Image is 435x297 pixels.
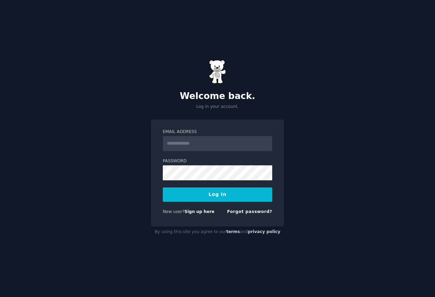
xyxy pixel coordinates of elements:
a: Forgot password? [227,209,272,214]
button: Log In [163,187,272,202]
img: Gummy Bear [209,60,226,84]
label: Password [163,158,272,164]
span: New user? [163,209,185,214]
a: Sign up here [185,209,214,214]
div: By using this site you agree to our and [151,227,284,237]
a: privacy policy [248,229,280,234]
label: Email Address [163,129,272,135]
h2: Welcome back. [151,91,284,102]
a: terms [226,229,240,234]
p: Log in your account. [151,104,284,110]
